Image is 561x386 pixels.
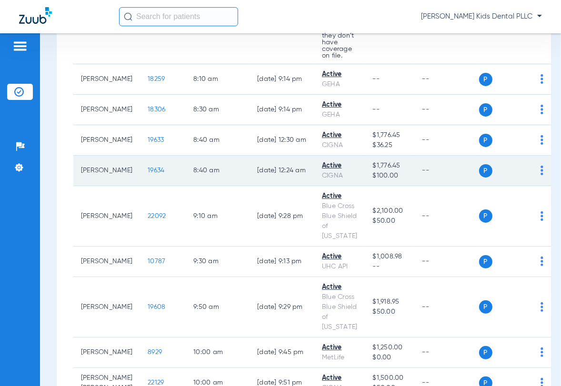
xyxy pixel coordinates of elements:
span: $50.00 [373,307,407,317]
td: [DATE] 12:30 AM [250,125,314,156]
td: [PERSON_NAME] [73,95,140,125]
span: P [479,73,492,86]
span: $50.00 [373,216,407,226]
span: 22092 [148,213,166,219]
div: Active [322,282,358,292]
div: Active [322,69,358,79]
img: Zuub Logo [19,7,52,24]
td: 9:50 AM [186,277,250,337]
span: P [479,255,492,268]
td: -- [415,125,479,156]
td: [PERSON_NAME] [73,186,140,247]
img: group-dot-blue.svg [541,135,543,145]
span: $100.00 [373,171,407,181]
td: -- [415,277,479,337]
span: 18306 [148,106,165,113]
span: $1,776.45 [373,161,407,171]
span: $1,500.00 [373,373,407,383]
td: 8:40 AM [186,156,250,186]
span: 19633 [148,137,164,143]
div: GEHA [322,79,358,89]
td: [PERSON_NAME] [73,337,140,368]
span: 19634 [148,167,164,174]
td: [DATE] 12:24 AM [250,156,314,186]
input: Search for patients [119,7,238,26]
td: 8:40 AM [186,125,250,156]
div: Active [322,130,358,140]
img: group-dot-blue.svg [541,74,543,84]
td: -- [415,64,479,95]
span: P [479,134,492,147]
span: P [479,209,492,223]
img: hamburger-icon [12,40,28,52]
img: group-dot-blue.svg [541,257,543,266]
td: [PERSON_NAME] [73,156,140,186]
span: 10787 [148,258,165,265]
td: [DATE] 9:14 PM [250,95,314,125]
td: [DATE] 9:29 PM [250,277,314,337]
div: Blue Cross Blue Shield of [US_STATE] [322,292,358,332]
td: [PERSON_NAME] [73,125,140,156]
div: CIGNA [322,171,358,181]
span: P [479,103,492,117]
span: -- [373,76,380,82]
span: -- [373,262,407,272]
span: P [479,300,492,314]
td: -- [415,337,479,368]
span: $1,918.95 [373,297,407,307]
iframe: Chat Widget [513,340,561,386]
div: Blue Cross Blue Shield of [US_STATE] [322,201,358,241]
td: [DATE] 9:28 PM [250,186,314,247]
span: 22129 [148,379,164,386]
td: -- [415,247,479,277]
td: 9:10 AM [186,186,250,247]
td: [PERSON_NAME] [73,247,140,277]
div: UHC API [322,262,358,272]
div: Active [322,191,358,201]
td: [DATE] 9:13 PM [250,247,314,277]
span: $36.25 [373,140,407,150]
span: $1,250.00 [373,343,407,353]
span: 18259 [148,76,165,82]
td: [DATE] 9:45 PM [250,337,314,368]
td: 10:00 AM [186,337,250,368]
div: GEHA [322,110,358,120]
td: 8:30 AM [186,95,250,125]
td: 8:10 AM [186,64,250,95]
td: -- [415,95,479,125]
td: [PERSON_NAME] [73,64,140,95]
td: [DATE] 9:14 PM [250,64,314,95]
td: -- [415,186,479,247]
span: $0.00 [373,353,407,363]
span: 8929 [148,349,162,356]
span: P [479,164,492,178]
td: 9:30 AM [186,247,250,277]
span: $1,776.45 [373,130,407,140]
span: P [479,346,492,359]
div: Active [322,373,358,383]
div: Active [322,161,358,171]
span: 19608 [148,304,165,310]
td: -- [415,156,479,186]
img: Search Icon [124,12,132,21]
img: group-dot-blue.svg [541,166,543,175]
span: $2,100.00 [373,206,407,216]
td: [PERSON_NAME] [73,277,140,337]
div: Active [322,343,358,353]
span: -- [373,106,380,113]
span: $1,008.98 [373,252,407,262]
span: [PERSON_NAME] Kids Dental PLLC [421,12,542,21]
img: group-dot-blue.svg [541,211,543,221]
div: MetLife [322,353,358,363]
div: Active [322,252,358,262]
div: CIGNA [322,140,358,150]
img: group-dot-blue.svg [541,105,543,114]
img: group-dot-blue.svg [541,302,543,312]
div: Active [322,100,358,110]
